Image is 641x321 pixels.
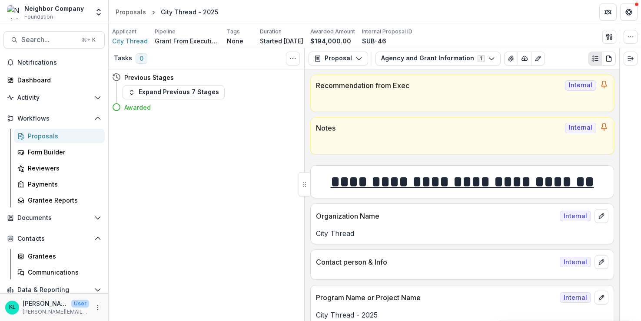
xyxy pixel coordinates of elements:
[14,249,105,263] a: Grantees
[71,300,89,308] p: User
[560,211,591,221] span: Internal
[620,3,638,21] button: Get Help
[116,7,146,16] div: Proposals
[286,52,300,66] button: Toggle View Cancelled Tasks
[155,28,176,36] p: Pipeline
[565,123,596,133] span: Internal
[316,211,556,221] p: Organization Name
[227,36,243,46] p: None
[624,52,638,66] button: Expand right
[309,52,368,66] button: Proposal
[316,257,556,267] p: Contact person & Info
[560,292,591,303] span: Internal
[375,52,501,66] button: Agency and Grant Information1
[260,36,303,46] p: Started [DATE]
[588,52,602,66] button: Plaintext view
[17,286,91,294] span: Data & Reporting
[362,36,386,46] p: SUB-46
[112,36,148,46] a: City Thread
[362,28,412,36] p: Internal Proposal ID
[24,4,84,13] div: Neighbor Company
[316,80,561,91] p: Recommendation from Exec
[310,28,355,36] p: Awarded Amount
[3,211,105,225] button: Open Documents
[565,80,596,91] span: Internal
[23,299,68,308] p: [PERSON_NAME]
[14,129,105,143] a: Proposals
[595,255,608,269] button: edit
[316,123,561,133] p: Notes
[21,36,76,44] span: Search...
[28,131,98,141] div: Proposals
[28,164,98,173] div: Reviewers
[124,103,151,112] h4: Awarded
[114,55,132,62] h3: Tasks
[136,53,147,64] span: 0
[112,6,149,18] a: Proposals
[3,111,105,125] button: Open Workflows
[112,6,222,18] nav: breadcrumb
[3,91,105,105] button: Open Activity
[599,3,617,21] button: Partners
[260,28,282,36] p: Duration
[17,59,101,66] span: Notifications
[310,75,614,112] a: Recommendation from ExecInternal
[24,13,53,21] span: Foundation
[595,291,608,305] button: edit
[595,209,608,223] button: edit
[310,117,614,154] a: NotesInternal
[80,35,97,45] div: ⌘ + K
[28,147,98,157] div: Form Builder
[17,75,98,85] div: Dashboard
[14,177,105,191] a: Payments
[3,56,105,69] button: Notifications
[227,28,240,36] p: Tags
[17,115,91,122] span: Workflows
[28,196,98,205] div: Grantee Reports
[531,52,545,66] button: Edit as form
[602,52,616,66] button: PDF view
[124,73,174,82] h4: Previous Stages
[17,235,91,242] span: Contacts
[7,5,21,19] img: Neighbor Company
[3,31,105,49] button: Search...
[161,7,218,16] div: City Thread - 2025
[504,52,518,66] button: View Attached Files
[316,228,608,239] p: City Thread
[28,180,98,189] div: Payments
[93,3,105,21] button: Open entity switcher
[155,36,220,46] p: Grant From Executive Director
[3,232,105,246] button: Open Contacts
[3,73,105,87] a: Dashboard
[560,257,591,267] span: Internal
[9,305,16,310] div: Kerri Lopez-Howell
[316,292,556,303] p: Program Name or Project Name
[23,308,89,316] p: [PERSON_NAME][EMAIL_ADDRESS][DOMAIN_NAME]
[3,283,105,297] button: Open Data & Reporting
[310,36,351,46] p: $194,000.00
[316,310,608,320] p: City Thread - 2025
[28,268,98,277] div: Communications
[14,265,105,279] a: Communications
[17,94,91,102] span: Activity
[28,252,98,261] div: Grantees
[17,214,91,222] span: Documents
[14,161,105,175] a: Reviewers
[14,145,105,159] a: Form Builder
[93,302,103,313] button: More
[123,85,225,99] button: Expand Previous 7 Stages
[14,193,105,207] a: Grantee Reports
[112,28,136,36] p: Applicant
